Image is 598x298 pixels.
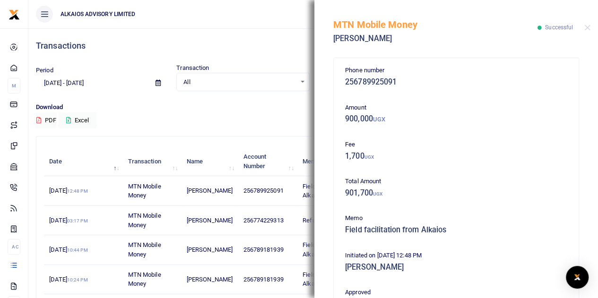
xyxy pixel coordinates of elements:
[176,63,209,73] label: Transaction
[187,187,233,194] span: [PERSON_NAME]
[49,276,87,283] span: [DATE]
[187,246,233,253] span: [PERSON_NAME]
[128,212,161,229] span: MTN Mobile Money
[67,188,88,194] small: 12:48 PM
[364,154,374,160] small: UGX
[128,271,161,288] span: MTN Mobile Money
[36,75,148,91] input: select period
[67,247,88,253] small: 10:44 PM
[67,277,88,282] small: 10:24 PM
[243,276,283,283] span: 256789181939
[183,77,295,87] span: All
[345,288,567,298] p: Approved
[297,147,374,176] th: Memo: activate to sort column ascending
[373,191,382,196] small: UGX
[57,10,139,18] span: ALKAIOS ADVISORY LIMITED
[122,147,181,176] th: Transaction: activate to sort column ascending
[345,251,567,261] p: Initiated on [DATE] 12:48 PM
[303,241,360,258] span: Field facilitation from Alkaios
[182,147,238,176] th: Name: activate to sort column ascending
[8,239,20,255] li: Ac
[333,19,537,30] h5: MTN Mobile Money
[49,217,87,224] span: [DATE]
[8,78,20,94] li: M
[243,187,283,194] span: 256789925091
[345,177,567,187] p: Total Amount
[128,183,161,199] span: MTN Mobile Money
[303,217,359,224] span: Refundable Advance
[36,102,590,112] p: Download
[36,112,57,128] button: PDF
[545,24,573,31] span: Successful
[345,152,567,161] h5: 1,700
[566,266,589,289] div: Open Intercom Messenger
[243,217,283,224] span: 256774229313
[67,218,88,223] small: 03:17 PM
[36,41,590,51] h4: Transactions
[345,66,567,76] p: Phone number
[345,77,567,87] h5: 256789925091
[584,25,590,31] button: Close
[187,217,233,224] span: [PERSON_NAME]
[303,271,360,288] span: Field facilitation from Alkaios
[373,116,385,123] small: UGX
[345,213,567,223] p: Memo
[345,225,567,235] h5: Field facilitation from Alkaios
[345,114,567,124] h5: 900,000
[44,147,122,176] th: Date: activate to sort column descending
[333,34,537,43] h5: [PERSON_NAME]
[9,10,20,17] a: logo-small logo-large logo-large
[345,140,567,150] p: Fee
[49,187,87,194] span: [DATE]
[303,183,360,199] span: Field facilitation from Alkaios
[345,263,567,272] h5: [PERSON_NAME]
[49,246,87,253] span: [DATE]
[9,9,20,20] img: logo-small
[128,241,161,258] span: MTN Mobile Money
[345,188,567,198] h5: 901,700
[345,103,567,113] p: Amount
[36,66,53,75] label: Period
[243,246,283,253] span: 256789181939
[187,276,233,283] span: [PERSON_NAME]
[238,147,297,176] th: Account Number: activate to sort column ascending
[58,112,97,128] button: Excel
